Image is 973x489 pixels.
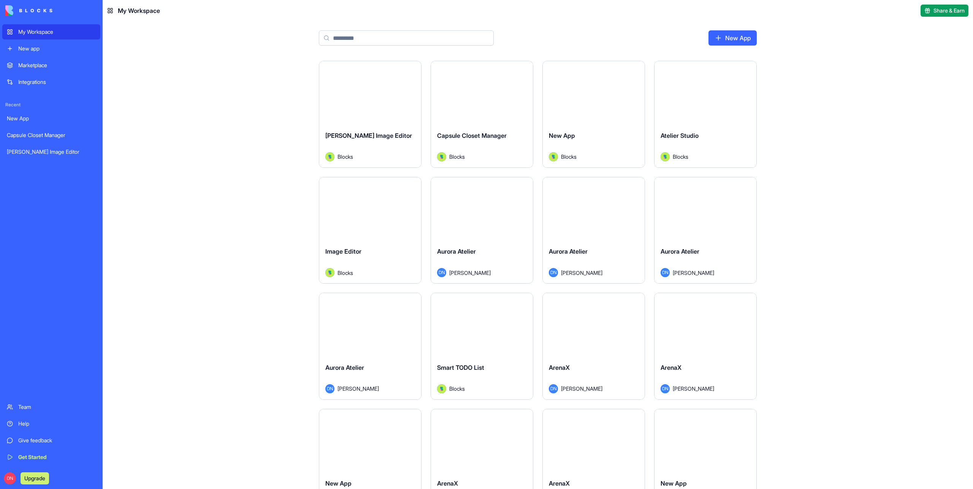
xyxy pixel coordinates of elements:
[2,144,100,159] a: [PERSON_NAME] Image Editor
[118,6,160,15] span: My Workspace
[673,385,714,393] span: [PERSON_NAME]
[673,269,714,277] span: [PERSON_NAME]
[661,384,670,393] span: DN
[338,385,379,393] span: [PERSON_NAME]
[549,268,558,277] span: DN
[561,269,602,277] span: [PERSON_NAME]
[542,61,645,168] a: New AppAvatarBlocks
[325,364,364,371] span: Aurora Atelier
[325,152,334,161] img: Avatar
[921,5,968,17] button: Share & Earn
[542,177,645,284] a: Aurora AtelierDN[PERSON_NAME]
[2,399,100,415] a: Team
[561,153,577,161] span: Blocks
[708,30,757,46] a: New App
[18,78,96,86] div: Integrations
[661,268,670,277] span: DN
[2,450,100,465] a: Get Started
[661,480,687,487] span: New App
[338,269,353,277] span: Blocks
[5,5,52,16] img: logo
[2,74,100,90] a: Integrations
[2,128,100,143] a: Capsule Closet Manager
[933,7,965,14] span: Share & Earn
[2,24,100,39] a: My Workspace
[661,364,681,371] span: ArenaX
[437,384,446,393] img: Avatar
[542,293,645,400] a: ArenaXDN[PERSON_NAME]
[549,152,558,161] img: Avatar
[661,152,670,161] img: Avatar
[549,384,558,393] span: DN
[18,437,96,444] div: Give feedback
[437,480,458,487] span: ArenaX
[654,177,757,284] a: Aurora AtelierDN[PERSON_NAME]
[437,152,446,161] img: Avatar
[431,293,533,400] a: Smart TODO ListAvatarBlocks
[4,472,16,484] span: DN
[549,248,588,255] span: Aurora Atelier
[18,420,96,427] div: Help
[325,248,361,255] span: Image Editor
[549,364,570,371] span: ArenaX
[325,132,412,139] span: [PERSON_NAME] Image Editor
[7,148,96,156] div: [PERSON_NAME] Image Editor
[449,385,465,393] span: Blocks
[431,61,533,168] a: Capsule Closet ManagerAvatarBlocks
[673,153,688,161] span: Blocks
[561,385,602,393] span: [PERSON_NAME]
[18,403,96,411] div: Team
[325,384,334,393] span: DN
[449,153,465,161] span: Blocks
[449,269,491,277] span: [PERSON_NAME]
[325,268,334,277] img: Avatar
[7,131,96,139] div: Capsule Closet Manager
[7,115,96,122] div: New App
[2,41,100,56] a: New app
[661,248,699,255] span: Aurora Atelier
[549,480,570,487] span: ArenaX
[431,177,533,284] a: Aurora AtelierDN[PERSON_NAME]
[338,153,353,161] span: Blocks
[2,416,100,431] a: Help
[437,248,476,255] span: Aurora Atelier
[319,61,422,168] a: [PERSON_NAME] Image EditorAvatarBlocks
[661,132,699,139] span: Atelier Studio
[319,293,422,400] a: Aurora AtelierDN[PERSON_NAME]
[437,364,484,371] span: Smart TODO List
[319,177,422,284] a: Image EditorAvatarBlocks
[18,453,96,461] div: Get Started
[2,58,100,73] a: Marketplace
[21,472,49,484] button: Upgrade
[2,111,100,126] a: New App
[654,293,757,400] a: ArenaXDN[PERSON_NAME]
[549,132,575,139] span: New App
[325,480,352,487] span: New App
[437,268,446,277] span: DN
[2,433,100,448] a: Give feedback
[18,28,96,36] div: My Workspace
[2,102,100,108] span: Recent
[437,132,507,139] span: Capsule Closet Manager
[18,45,96,52] div: New app
[654,61,757,168] a: Atelier StudioAvatarBlocks
[18,62,96,69] div: Marketplace
[21,474,49,482] a: Upgrade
